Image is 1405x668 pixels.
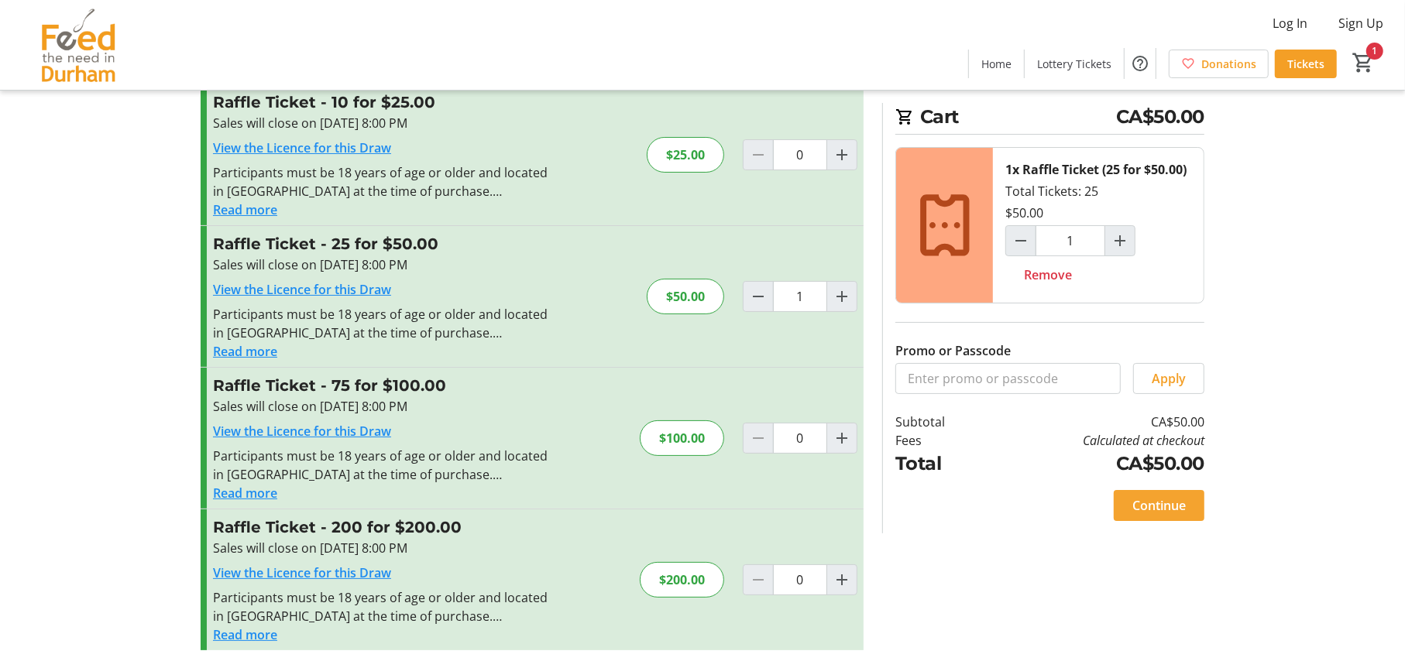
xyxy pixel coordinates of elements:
[213,484,277,502] button: Read more
[1025,50,1124,78] a: Lottery Tickets
[773,139,827,170] input: Raffle Ticket Quantity
[9,6,147,84] img: Feed the Need in Durham's Logo
[213,163,551,200] div: Participants must be 18 years of age or older and located in [GEOGRAPHIC_DATA] at the time of pur...
[1260,11,1320,36] button: Log In
[895,431,985,450] td: Fees
[895,363,1121,394] input: Enter promo or passcode
[1273,14,1307,33] span: Log In
[213,588,551,625] div: Participants must be 18 years of age or older and located in [GEOGRAPHIC_DATA] at the time of pur...
[827,423,857,453] button: Increment by one
[213,114,551,132] div: Sales will close on [DATE] 8:00 PM
[213,255,551,274] div: Sales will close on [DATE] 8:00 PM
[213,281,391,298] a: View the Licence for this Draw
[1114,490,1204,521] button: Continue
[1133,363,1204,394] button: Apply
[969,50,1024,78] a: Home
[744,282,773,311] button: Decrement by one
[1132,496,1186,515] span: Continue
[981,56,1012,72] span: Home
[895,341,1011,360] label: Promo or Passcode
[993,148,1204,303] div: Total Tickets: 25
[773,564,827,595] input: Raffle Ticket Quantity
[773,281,827,312] input: Raffle Ticket Quantity
[213,397,551,416] div: Sales will close on [DATE] 8:00 PM
[1036,225,1105,256] input: Raffle Ticket (25 for $50.00) Quantity
[213,91,551,114] h3: Raffle Ticket - 10 for $25.00
[213,564,391,581] a: View the Licence for this Draw
[213,139,391,156] a: View the Licence for this Draw
[985,413,1204,431] td: CA$50.00
[213,447,551,484] div: Participants must be 18 years of age or older and located in [GEOGRAPHIC_DATA] at the time of pur...
[895,413,985,431] td: Subtotal
[773,423,827,454] input: Raffle Ticket Quantity
[985,431,1204,450] td: Calculated at checkout
[895,450,985,478] td: Total
[1152,369,1186,388] span: Apply
[1201,56,1256,72] span: Donations
[1275,50,1337,78] a: Tickets
[640,420,724,456] div: $100.00
[985,450,1204,478] td: CA$50.00
[1006,226,1036,255] button: Decrement by one
[213,232,551,255] h3: Raffle Ticket - 25 for $50.00
[1125,48,1156,79] button: Help
[1005,259,1091,290] button: Remove
[213,625,277,644] button: Read more
[1287,56,1324,72] span: Tickets
[213,374,551,397] h3: Raffle Ticket - 75 for $100.00
[213,516,551,539] h3: Raffle Ticket - 200 for $200.00
[1169,50,1269,78] a: Donations
[640,562,724,598] div: $200.00
[647,279,724,314] div: $50.00
[213,539,551,557] div: Sales will close on [DATE] 8:00 PM
[1005,160,1187,179] div: 1x Raffle Ticket (25 for $50.00)
[1349,49,1377,77] button: Cart
[213,423,391,440] a: View the Licence for this Draw
[1116,103,1204,131] span: CA$50.00
[647,137,724,173] div: $25.00
[827,282,857,311] button: Increment by one
[895,103,1204,135] h2: Cart
[1105,226,1135,255] button: Increment by one
[1338,14,1383,33] span: Sign Up
[827,140,857,170] button: Increment by one
[1326,11,1396,36] button: Sign Up
[213,305,551,342] div: Participants must be 18 years of age or older and located in [GEOGRAPHIC_DATA] at the time of pur...
[213,342,277,361] button: Read more
[213,200,277,219] button: Read more
[1037,56,1111,72] span: Lottery Tickets
[1024,265,1072,284] span: Remove
[1005,204,1043,222] div: $50.00
[827,565,857,594] button: Increment by one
